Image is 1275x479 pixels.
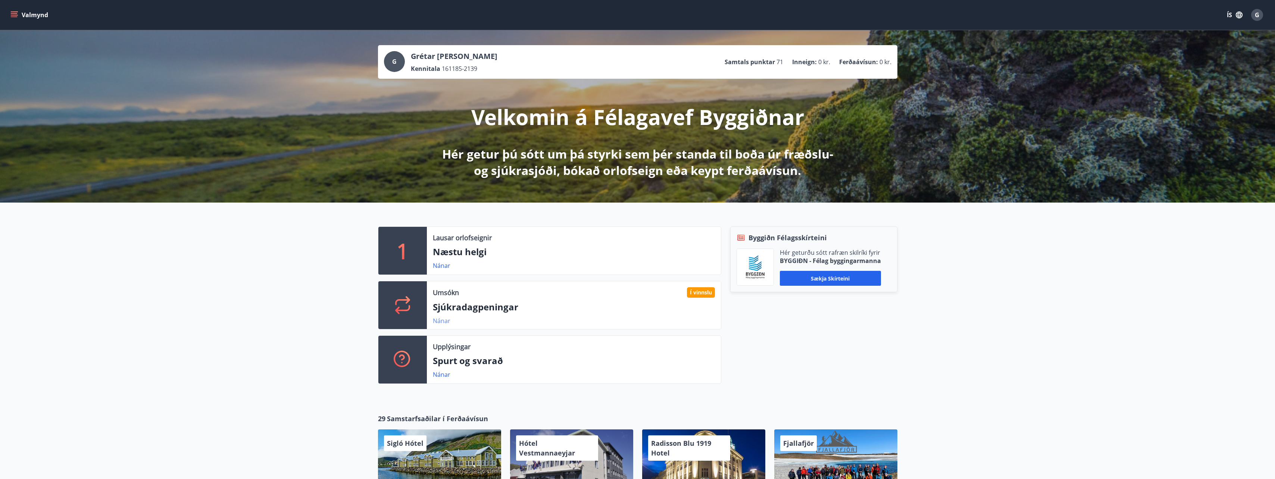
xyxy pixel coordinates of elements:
[471,103,804,131] p: Velkomin á Félagavef Byggiðnar
[1248,6,1266,24] button: G
[1223,8,1247,22] button: ÍS
[433,342,471,351] p: Upplýsingar
[433,317,450,325] a: Nánar
[839,58,878,66] p: Ferðaávísun :
[651,439,711,457] span: Radisson Blu 1919 Hotel
[433,233,492,242] p: Lausar orlofseignir
[433,370,450,379] a: Nánar
[879,58,891,66] span: 0 kr.
[1255,11,1259,19] span: G
[378,414,385,423] span: 29
[397,237,409,265] p: 1
[818,58,830,66] span: 0 kr.
[442,65,477,73] span: 161185-2139
[687,287,715,298] div: Í vinnslu
[433,354,715,367] p: Spurt og svarað
[392,57,397,66] span: G
[387,414,488,423] span: Samstarfsaðilar í Ferðaávísun
[743,254,768,280] img: BKlGVmlTW1Qrz68WFGMFQUcXHWdQd7yePWMkvn3i.png
[780,248,881,257] p: Hér geturðu sótt rafræn skilríki fyrir
[441,146,835,179] p: Hér getur þú sótt um þá styrki sem þér standa til boða úr fræðslu- og sjúkrasjóði, bókað orlofsei...
[780,271,881,286] button: Sækja skírteini
[9,8,51,22] button: menu
[725,58,775,66] p: Samtals punktar
[519,439,575,457] span: Hótel Vestmannaeyjar
[411,51,497,62] p: Grétar [PERSON_NAME]
[433,262,450,270] a: Nánar
[780,257,881,265] p: BYGGIÐN - Félag byggingarmanna
[433,301,715,313] p: Sjúkradagpeningar
[749,233,827,242] span: Byggiðn Félagsskírteini
[433,245,715,258] p: Næstu helgi
[792,58,817,66] p: Inneign :
[411,65,440,73] p: Kennitala
[387,439,424,448] span: Sigló Hótel
[776,58,783,66] span: 71
[783,439,814,448] span: Fjallafjör
[433,288,459,297] p: Umsókn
